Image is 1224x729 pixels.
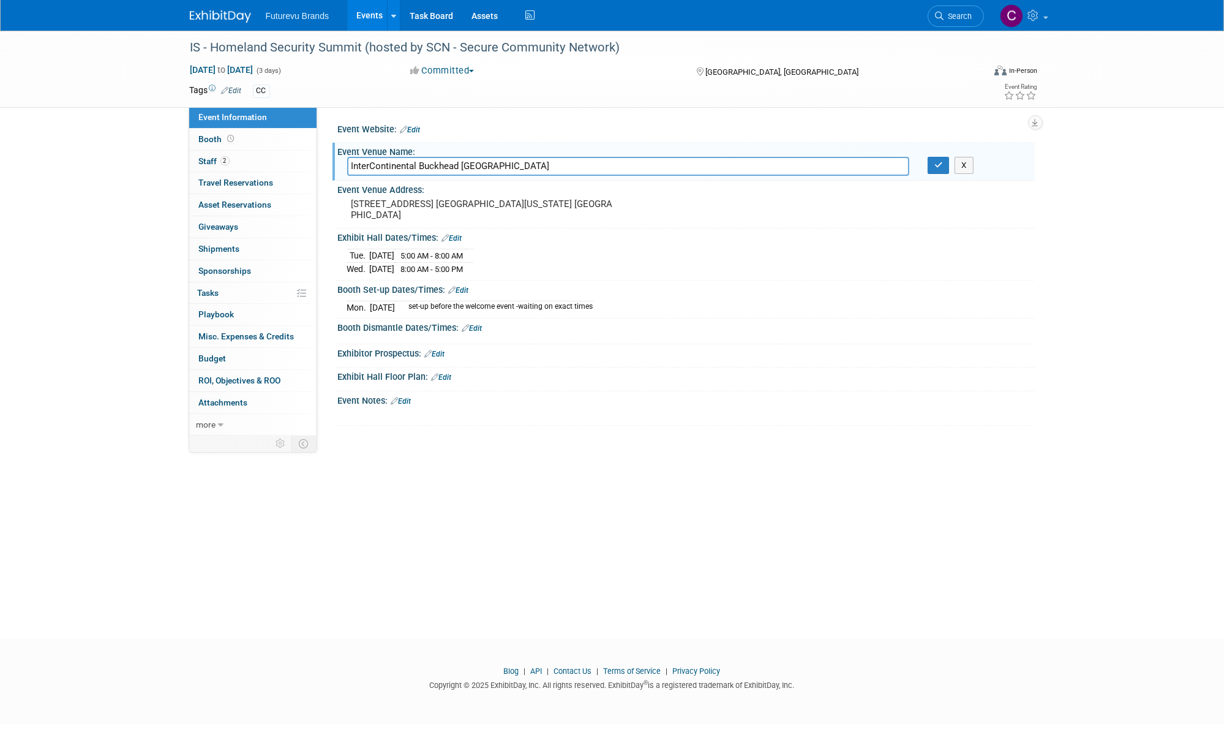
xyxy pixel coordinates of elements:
[199,178,274,187] span: Travel Reservations
[189,282,317,304] a: Tasks
[189,216,317,238] a: Giveaways
[189,370,317,391] a: ROI, Objectives & ROO
[199,353,227,363] span: Budget
[190,84,242,98] td: Tags
[222,86,242,95] a: Edit
[521,667,529,676] span: |
[186,37,966,59] div: IS - Homeland Security Summit (hosted by SCN - Secure Community Network)
[220,156,230,165] span: 2
[338,391,1035,407] div: Event Notes:
[944,12,972,21] span: Search
[338,319,1035,334] div: Booth Dismantle Dates/Times:
[504,667,519,676] a: Blog
[406,64,479,77] button: Committed
[189,238,317,260] a: Shipments
[189,260,317,282] a: Sponsorships
[199,331,295,341] span: Misc. Expenses & Credits
[199,376,281,385] span: ROI, Objectives & ROO
[370,263,395,276] td: [DATE]
[190,10,251,23] img: ExhibitDay
[199,398,248,407] span: Attachments
[199,134,237,144] span: Booth
[338,120,1035,136] div: Event Website:
[338,281,1035,297] div: Booth Set-up Dates/Times:
[604,667,661,676] a: Terms of Service
[197,420,216,429] span: more
[189,151,317,172] a: Staff2
[402,301,593,314] td: set-up before the welcome event -waiting on exact times
[338,229,1035,244] div: Exhibit Hall Dates/Times:
[705,67,858,77] span: [GEOGRAPHIC_DATA], [GEOGRAPHIC_DATA]
[216,65,228,75] span: to
[1000,4,1023,28] img: CHERYL CLOWES
[594,667,602,676] span: |
[189,348,317,369] a: Budget
[955,157,974,174] button: X
[554,667,592,676] a: Contact Us
[531,667,543,676] a: API
[199,244,240,254] span: Shipments
[347,301,370,314] td: Mon.
[370,249,395,263] td: [DATE]
[199,200,272,210] span: Asset Reservations
[256,67,282,75] span: (3 days)
[189,194,317,216] a: Asset Reservations
[189,326,317,347] a: Misc. Expenses & Credits
[225,134,237,143] span: Booth not reserved yet
[338,181,1035,196] div: Event Venue Address:
[351,198,615,221] pre: [STREET_ADDRESS] [GEOGRAPHIC_DATA][US_STATE] [GEOGRAPHIC_DATA]
[338,143,1035,158] div: Event Venue Name:
[912,64,1038,82] div: Event Format
[190,64,254,75] span: [DATE] [DATE]
[189,107,317,128] a: Event Information
[442,234,462,243] a: Edit
[663,667,671,676] span: |
[199,222,239,232] span: Giveaways
[401,251,464,260] span: 5:00 AM - 8:00 AM
[189,414,317,436] a: more
[425,350,445,358] a: Edit
[391,397,411,406] a: Edit
[253,85,270,97] div: CC
[370,301,396,314] td: [DATE]
[400,126,421,134] a: Edit
[199,266,252,276] span: Sponsorships
[1004,84,1037,90] div: Event Rating
[199,156,230,166] span: Staff
[189,304,317,325] a: Playbook
[401,265,464,274] span: 8:00 AM - 5:00 PM
[673,667,721,676] a: Privacy Policy
[994,66,1007,75] img: Format-Inperson.png
[1008,66,1037,75] div: In-Person
[432,373,452,382] a: Edit
[644,679,648,686] sup: ®
[199,309,235,319] span: Playbook
[199,112,268,122] span: Event Information
[189,392,317,414] a: Attachments
[291,436,317,451] td: Toggle Event Tabs
[271,436,292,451] td: Personalize Event Tab Strip
[338,368,1035,383] div: Exhibit Hall Floor Plan:
[347,249,370,263] td: Tue.
[347,263,370,276] td: Wed.
[544,667,552,676] span: |
[462,324,482,333] a: Edit
[928,6,984,27] a: Search
[266,11,329,21] span: Futurevu Brands
[189,172,317,194] a: Travel Reservations
[198,288,219,298] span: Tasks
[338,344,1035,360] div: Exhibitor Prospectus:
[449,286,469,295] a: Edit
[189,129,317,150] a: Booth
